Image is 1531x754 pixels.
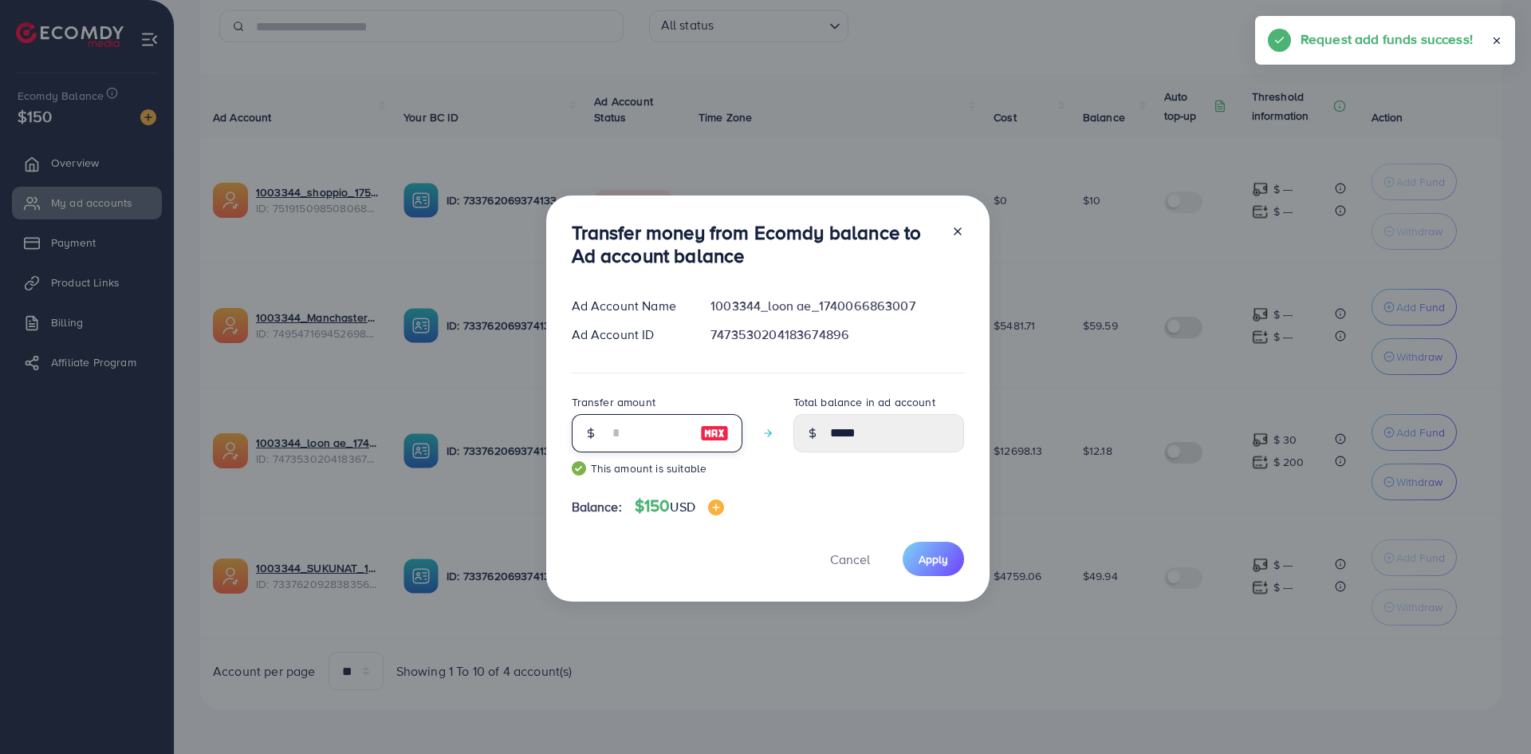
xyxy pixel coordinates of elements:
[572,221,939,267] h3: Transfer money from Ecomdy balance to Ad account balance
[572,460,742,476] small: This amount is suitable
[559,297,699,315] div: Ad Account Name
[698,326,976,344] div: 7473530204183674896
[635,496,724,516] h4: $150
[919,551,948,567] span: Apply
[572,498,622,516] span: Balance:
[572,461,586,476] img: guide
[1301,29,1473,49] h5: Request add funds success!
[793,394,935,410] label: Total balance in ad account
[810,542,890,576] button: Cancel
[572,394,655,410] label: Transfer amount
[700,424,729,443] img: image
[903,542,964,576] button: Apply
[830,551,870,568] span: Cancel
[708,499,724,515] img: image
[670,498,695,515] span: USD
[1463,682,1519,742] iframe: Chat
[559,326,699,344] div: Ad Account ID
[698,297,976,315] div: 1003344_loon ae_1740066863007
